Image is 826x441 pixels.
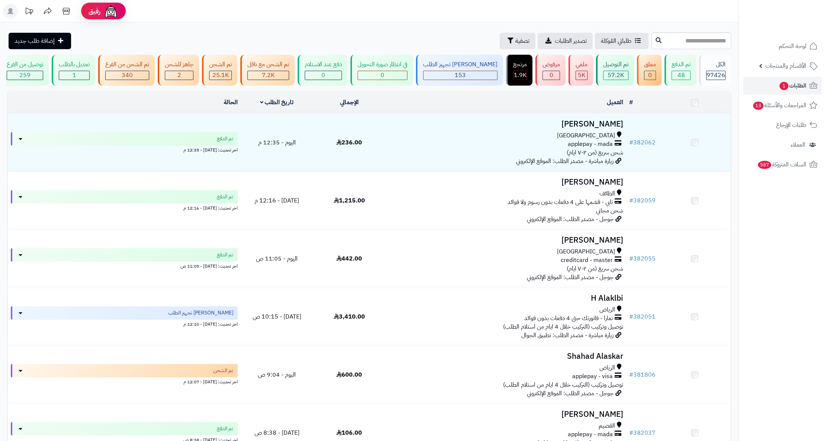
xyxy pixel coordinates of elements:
[567,148,623,157] span: شحن سريع (من ٢-٧ ايام)
[527,215,614,224] span: جوجل - مصدر الطلب: الموقع الإلكتروني
[165,71,193,80] div: 2
[707,71,725,80] span: 97426
[513,71,526,80] div: 1855
[629,138,633,147] span: #
[599,364,615,372] span: الرياض
[336,370,362,379] span: 600.00
[753,101,764,110] span: 13
[629,254,633,263] span: #
[629,312,633,321] span: #
[248,71,289,80] div: 7222
[11,377,238,385] div: اخر تحديث: [DATE] - 12:07 م
[388,120,623,128] h3: [PERSON_NAME]
[765,61,806,71] span: الأقسام والمنتجات
[224,98,238,107] a: الحالة
[568,430,613,439] span: applepay - mada
[201,55,239,86] a: تم الشحن 25.1K
[388,178,623,186] h3: [PERSON_NAME]
[177,71,181,80] span: 2
[599,422,615,430] span: القصيم
[629,196,656,205] a: #382059
[254,428,300,437] span: [DATE] - 8:38 ص
[758,160,772,169] span: 587
[256,254,298,263] span: اليوم - 11:05 ص
[604,71,628,80] div: 57213
[106,71,149,80] div: 340
[217,193,233,201] span: تم الدفع
[11,146,238,153] div: اخر تحديث: [DATE] - 12:35 م
[340,98,359,107] a: الإجمالي
[455,71,466,80] span: 153
[607,98,623,107] a: العميل
[388,294,623,303] h3: H Alaklbi
[561,256,613,265] span: creditcard - master
[217,251,233,259] span: تم الدفع
[89,7,100,16] span: رفيق
[557,247,615,256] span: [GEOGRAPHIC_DATA]
[752,100,806,111] span: المراجعات والأسئلة
[59,71,89,80] div: 1
[629,254,656,263] a: #382055
[500,33,535,49] button: تصفية
[779,82,789,90] span: 1
[336,138,362,147] span: 236.00
[20,4,38,20] a: تحديثات المنصة
[629,138,656,147] a: #382062
[543,71,560,80] div: 0
[629,370,633,379] span: #
[423,60,497,69] div: [PERSON_NAME] تجهيز الطلب
[7,60,43,69] div: توصيل من الفرع
[336,254,362,263] span: 442.00
[555,36,587,45] span: تصدير الطلبات
[334,312,365,321] span: 3,410.00
[599,189,615,198] span: الطائف
[595,33,649,49] a: طلباتي المُوكلة
[603,60,628,69] div: تم التوصيل
[358,71,407,80] div: 0
[601,36,631,45] span: طلباتي المُوكلة
[514,71,526,80] span: 1.9K
[550,71,553,80] span: 0
[629,98,633,107] a: #
[576,60,588,69] div: ملغي
[296,55,349,86] a: دفع عند الاستلام 0
[678,71,685,80] span: 48
[672,71,690,80] div: 48
[515,36,529,45] span: تصفية
[59,60,90,69] div: تعديل بالطلب
[212,71,229,80] span: 25.1K
[743,136,822,154] a: العملاء
[743,96,822,114] a: المراجعات والأسئلة13
[578,71,585,80] span: 5K
[538,33,593,49] a: تصدير الطلبات
[213,367,233,374] span: تم الشحن
[513,60,527,69] div: مرتجع
[534,55,567,86] a: مرفوض 0
[572,372,613,381] span: applepay - visa
[168,309,233,317] span: [PERSON_NAME] تجهيز الطلب
[209,60,232,69] div: تم الشحن
[599,306,615,314] span: الرياض
[258,370,296,379] span: اليوم - 9:04 ص
[629,312,656,321] a: #382051
[791,140,805,150] span: العملاء
[254,196,299,205] span: [DATE] - 12:16 م
[775,11,819,27] img: logo-2.png
[503,322,623,331] span: توصيل وتركيب (التركيب خلال 4 ايام من استلام الطلب)
[321,71,325,80] span: 0
[122,71,133,80] span: 340
[516,157,614,166] span: زيارة مباشرة - مصدر الطلب: الموقع الإلكتروني
[629,428,656,437] a: #382037
[258,138,296,147] span: اليوم - 12:35 م
[7,71,43,80] div: 259
[9,33,71,49] a: إضافة طلب جديد
[239,55,296,86] a: تم الشحن مع ناقل 7.2K
[358,60,407,69] div: في انتظار صورة التحويل
[524,314,613,323] span: تمارا - فاتورتك حتى 4 دفعات بدون فوائد
[105,60,149,69] div: تم الشحن من الفرع
[414,55,505,86] a: [PERSON_NAME] تجهيز الطلب 153
[19,71,31,80] span: 259
[381,71,384,80] span: 0
[672,60,691,69] div: تم الدفع
[165,60,193,69] div: جاهز للشحن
